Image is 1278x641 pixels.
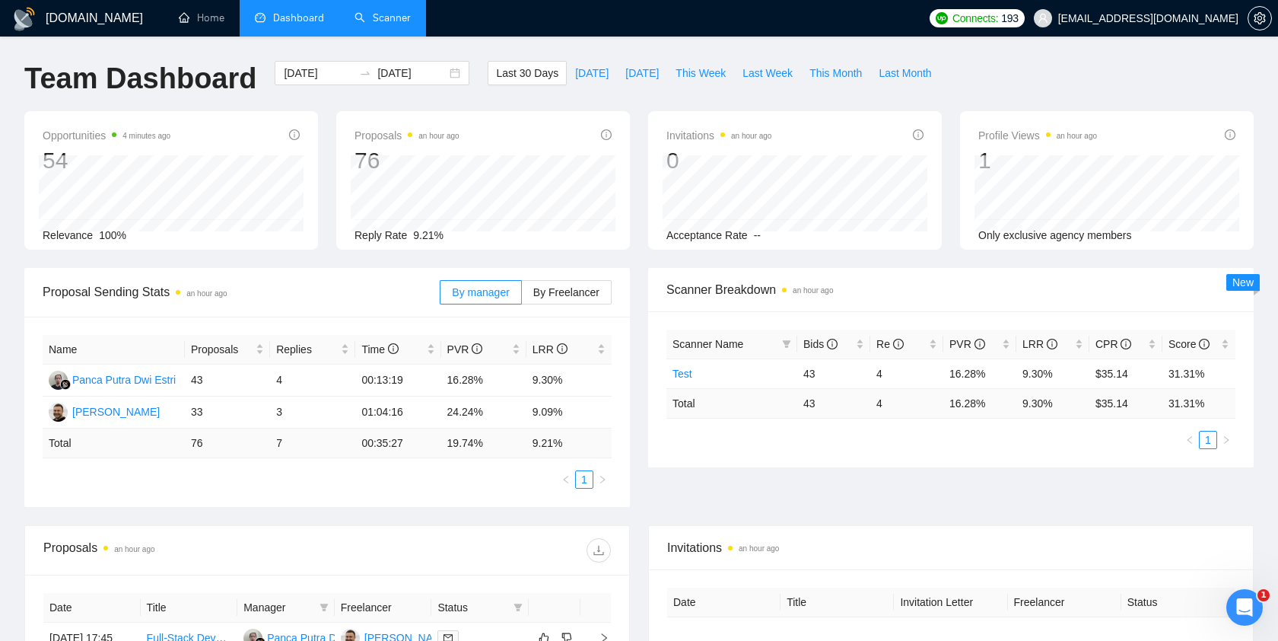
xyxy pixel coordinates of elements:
[237,593,335,623] th: Manager
[452,286,509,298] span: By manager
[43,282,440,301] span: Proposal Sending Stats
[782,340,791,349] span: filter
[617,61,667,85] button: [DATE]
[361,343,398,356] span: Time
[388,343,399,354] span: info-circle
[575,65,609,81] span: [DATE]
[593,470,612,489] button: right
[1200,432,1216,448] a: 1
[974,339,985,349] span: info-circle
[99,229,126,241] span: 100%
[441,429,526,458] td: 19.74 %
[185,335,270,365] th: Proposals
[734,61,801,85] button: Last Week
[276,341,338,358] span: Replies
[672,338,743,350] span: Scanner Name
[587,538,611,563] button: download
[1257,589,1270,601] span: 1
[355,429,440,458] td: 00:35:27
[72,403,160,420] div: [PERSON_NAME]
[943,359,1016,388] td: 16.28%
[270,335,355,365] th: Replies
[557,343,567,354] span: info-circle
[510,596,526,619] span: filter
[355,365,440,397] td: 00:13:19
[526,365,612,397] td: 9.30%
[1248,12,1272,24] a: setting
[797,359,870,388] td: 43
[1225,129,1235,140] span: info-circle
[60,379,71,390] img: gigradar-bm.png
[936,12,948,24] img: upwork-logo.png
[557,470,575,489] button: left
[270,365,355,397] td: 4
[43,429,185,458] td: Total
[593,470,612,489] li: Next Page
[978,126,1097,145] span: Profile Views
[666,280,1235,299] span: Scanner Breakdown
[1016,359,1089,388] td: 9.30%
[191,341,253,358] span: Proposals
[870,388,943,418] td: 4
[943,388,1016,418] td: 16.28 %
[114,545,154,553] time: an hour ago
[1089,388,1162,418] td: $ 35.14
[49,371,68,390] img: PP
[809,65,862,81] span: This Month
[12,7,37,31] img: logo
[354,146,459,175] div: 76
[561,475,571,484] span: left
[779,333,794,356] span: filter
[43,126,170,145] span: Opportunities
[667,538,1235,557] span: Invitations
[672,368,692,380] a: Test
[1248,12,1271,24] span: setting
[49,405,160,417] a: MK[PERSON_NAME]
[185,365,270,397] td: 43
[1038,13,1048,24] span: user
[1181,431,1199,449] li: Previous Page
[952,10,998,27] span: Connects:
[359,67,371,79] span: swap-right
[567,61,617,85] button: [DATE]
[1217,431,1235,449] button: right
[666,388,797,418] td: Total
[879,65,931,81] span: Last Month
[780,588,894,617] th: Title
[1248,6,1272,30] button: setting
[526,397,612,429] td: 9.09%
[1199,431,1217,449] li: 1
[532,343,567,356] span: LRR
[441,365,526,397] td: 16.28%
[43,335,185,365] th: Name
[827,339,838,349] span: info-circle
[289,129,300,140] span: info-circle
[496,65,558,81] span: Last 30 Days
[316,596,332,619] span: filter
[1016,388,1089,418] td: 9.30 %
[49,373,176,385] a: PPPanca Putra Dwi Estri
[1217,431,1235,449] li: Next Page
[1057,132,1097,140] time: an hour ago
[601,129,612,140] span: info-circle
[270,429,355,458] td: 7
[797,388,870,418] td: 43
[270,397,355,429] td: 3
[49,403,68,422] img: MK
[377,65,447,81] input: End date
[185,429,270,458] td: 76
[513,603,523,612] span: filter
[575,470,593,489] li: 1
[1232,276,1254,289] span: New
[43,593,141,623] th: Date
[876,338,904,350] span: Re
[43,538,327,563] div: Proposals
[1095,338,1131,350] span: CPR
[1001,10,1018,27] span: 193
[441,397,526,429] td: 24.24%
[801,61,870,85] button: This Month
[413,229,443,241] span: 9.21%
[354,229,407,241] span: Reply Rate
[355,397,440,429] td: 01:04:16
[1121,588,1235,617] th: Status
